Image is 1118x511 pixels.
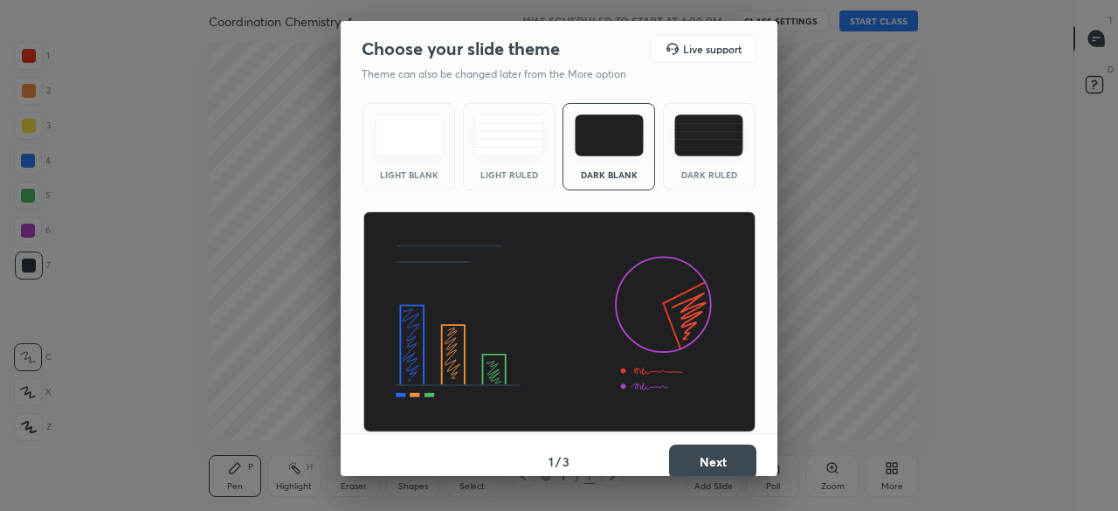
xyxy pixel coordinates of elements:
[362,211,756,433] img: darkThemeBanner.d06ce4a2.svg
[575,114,644,156] img: darkTheme.f0cc69e5.svg
[674,170,744,179] div: Dark Ruled
[474,170,544,179] div: Light Ruled
[474,114,543,156] img: lightRuledTheme.5fabf969.svg
[674,114,743,156] img: darkRuledTheme.de295e13.svg
[549,452,554,471] h4: 1
[362,66,645,82] p: Theme can also be changed later from the More option
[574,170,644,179] div: Dark Blank
[562,452,569,471] h4: 3
[683,44,742,54] h5: Live support
[374,170,444,179] div: Light Blank
[556,452,561,471] h4: /
[362,38,560,60] h2: Choose your slide theme
[669,445,756,480] button: Next
[375,114,444,156] img: lightTheme.e5ed3b09.svg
